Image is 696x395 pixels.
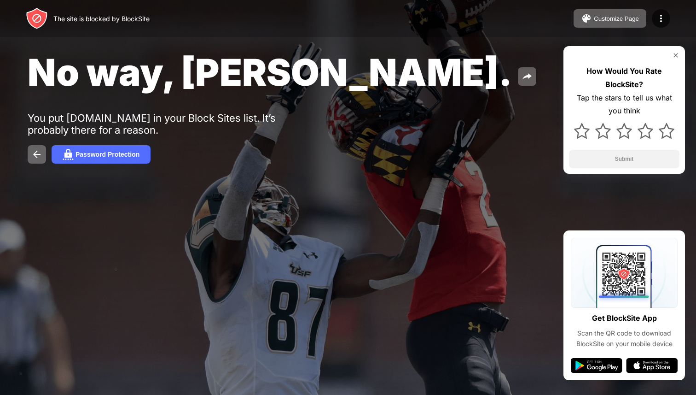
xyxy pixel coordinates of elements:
div: Scan the QR code to download BlockSite on your mobile device [571,328,678,349]
img: menu-icon.svg [655,13,667,24]
img: google-play.svg [571,358,622,373]
img: app-store.svg [626,358,678,373]
img: back.svg [31,149,42,160]
div: Tap the stars to tell us what you think [569,91,679,118]
button: Customize Page [574,9,646,28]
button: Submit [569,150,679,168]
div: Customize Page [594,15,639,22]
img: qrcode.svg [571,238,678,308]
img: star.svg [659,123,674,139]
img: share.svg [522,71,533,82]
div: You put [DOMAIN_NAME] in your Block Sites list. It’s probably there for a reason. [28,112,312,136]
button: Password Protection [52,145,151,164]
div: Password Protection [75,151,139,158]
img: star.svg [595,123,611,139]
div: The site is blocked by BlockSite [53,15,150,23]
span: No way, [PERSON_NAME]. [28,50,512,94]
img: star.svg [616,123,632,139]
div: How Would You Rate BlockSite? [569,65,679,91]
img: password.svg [63,149,74,160]
img: star.svg [638,123,653,139]
img: pallet.svg [581,13,592,24]
img: star.svg [574,123,590,139]
img: rate-us-close.svg [672,52,679,59]
img: header-logo.svg [26,7,48,29]
div: Get BlockSite App [592,312,657,325]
